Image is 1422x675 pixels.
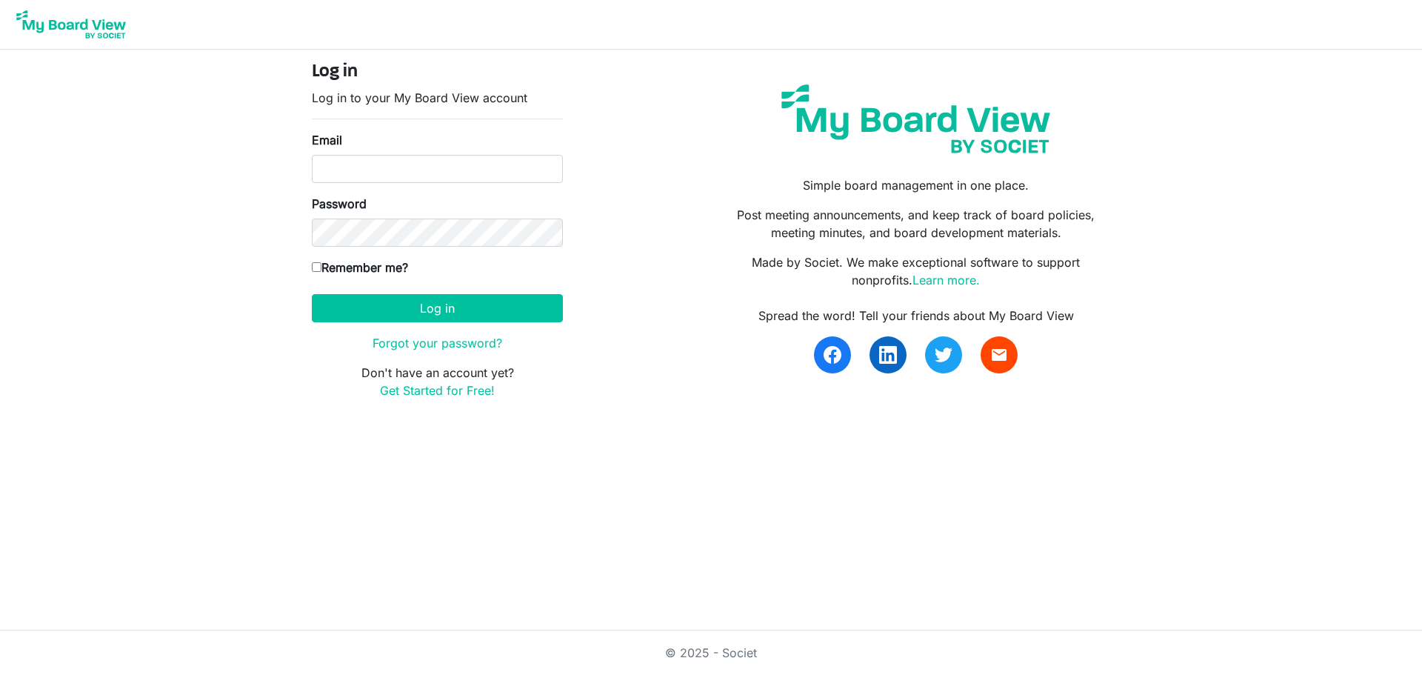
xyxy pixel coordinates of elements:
label: Email [312,131,342,149]
a: Get Started for Free! [380,383,495,398]
img: linkedin.svg [879,346,897,364]
img: twitter.svg [935,346,952,364]
button: Log in [312,294,563,322]
img: my-board-view-societ.svg [770,73,1061,164]
a: Forgot your password? [373,336,502,350]
div: Spread the word! Tell your friends about My Board View [722,307,1110,325]
a: © 2025 - Societ [665,645,757,660]
h4: Log in [312,61,563,83]
span: email [990,346,1008,364]
input: Remember me? [312,262,321,272]
p: Log in to your My Board View account [312,89,563,107]
p: Simple board management in one place. [722,176,1110,194]
a: Learn more. [912,273,980,287]
p: Post meeting announcements, and keep track of board policies, meeting minutes, and board developm... [722,206,1110,242]
img: My Board View Logo [12,6,130,43]
p: Don't have an account yet? [312,364,563,399]
label: Remember me? [312,259,408,276]
a: email [981,336,1018,373]
img: facebook.svg [824,346,841,364]
label: Password [312,195,367,213]
p: Made by Societ. We make exceptional software to support nonprofits. [722,253,1110,289]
